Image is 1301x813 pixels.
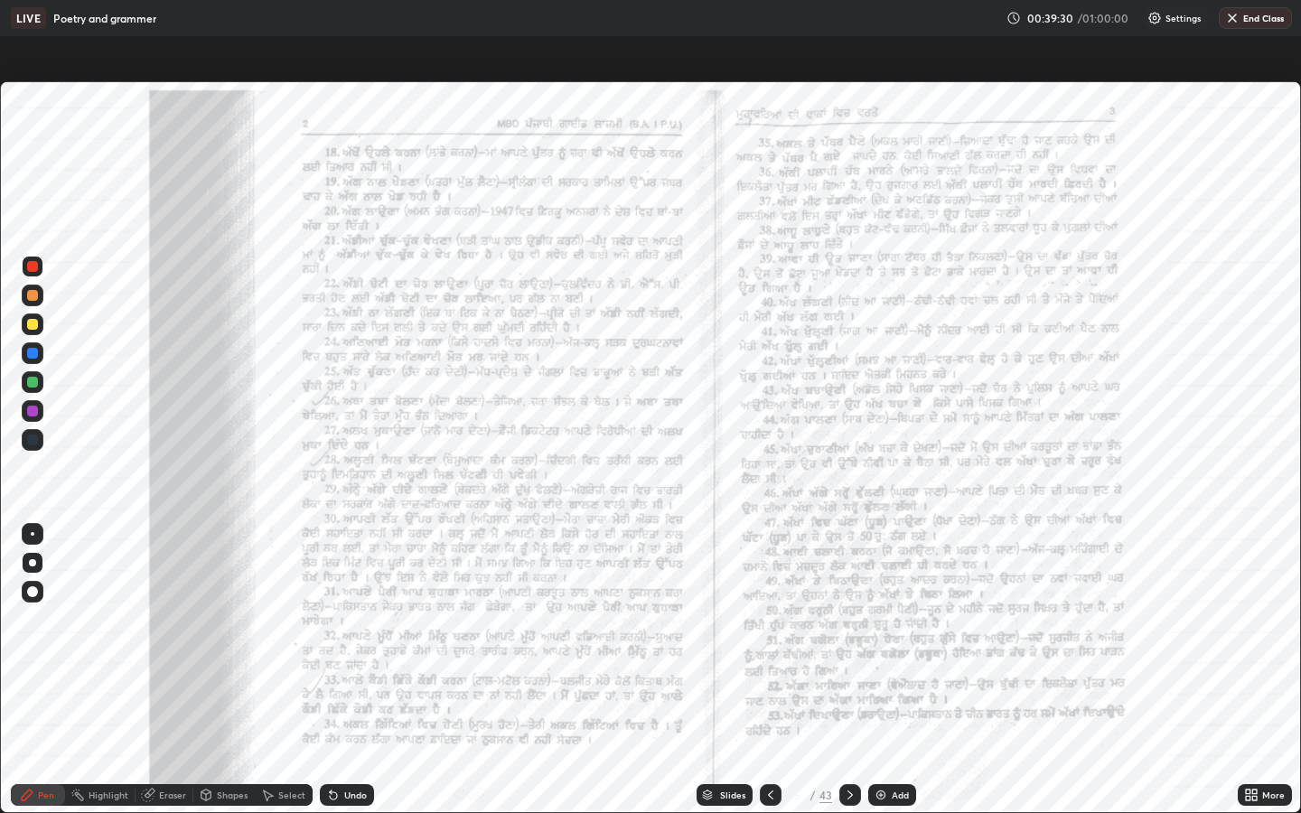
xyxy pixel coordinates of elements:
[789,790,807,800] div: 5
[217,790,248,799] div: Shapes
[278,790,305,799] div: Select
[892,790,909,799] div: Add
[720,790,745,799] div: Slides
[38,790,54,799] div: Pen
[1225,11,1240,25] img: end-class-cross
[874,788,888,802] img: add-slide-button
[16,11,41,25] p: LIVE
[1262,790,1285,799] div: More
[810,790,816,800] div: /
[53,11,156,25] p: Poetry and grammer
[1147,11,1162,25] img: class-settings-icons
[344,790,367,799] div: Undo
[159,790,186,799] div: Eraser
[1165,14,1201,23] p: Settings
[89,790,128,799] div: Highlight
[819,787,832,803] div: 43
[1219,7,1292,29] button: End Class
